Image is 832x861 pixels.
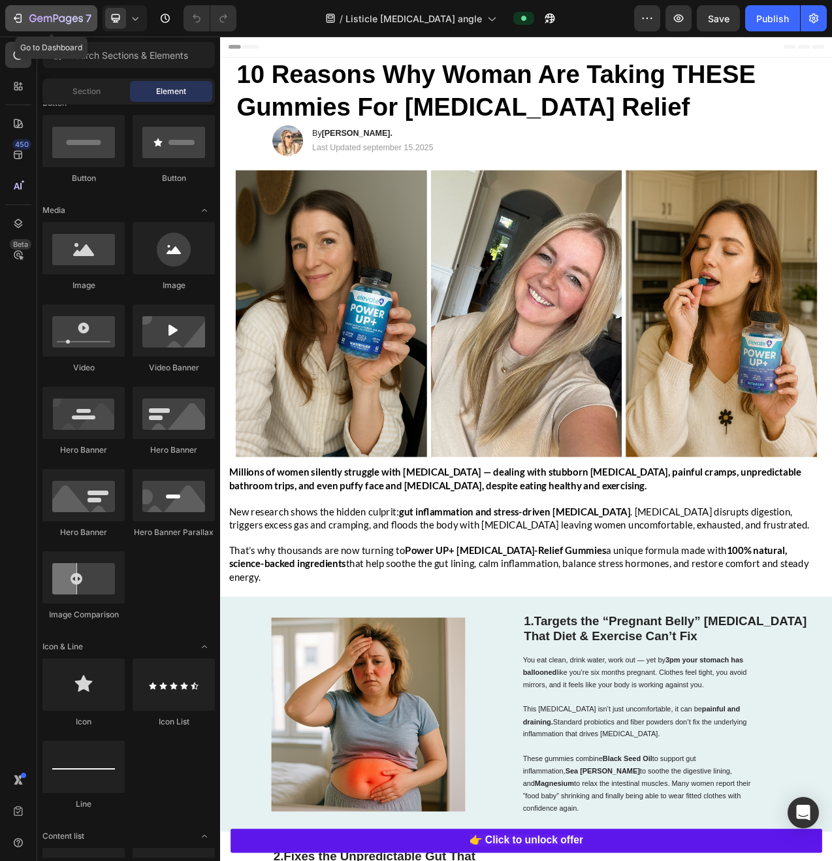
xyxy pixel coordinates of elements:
button: 7 [5,5,97,31]
span: Content list [42,830,84,842]
div: Undo/Redo [184,5,236,31]
strong: That Diet & Exercise Can’t Fix [389,758,611,776]
span: Save [708,13,729,24]
div: Icon [42,716,125,728]
div: Hero Banner [133,444,215,456]
p: Last Updated september 15.2025 [118,136,273,150]
span: 10 Reasons Why Woman Are Taking THESE Gummies For [MEDICAL_DATA] Relief [21,31,685,108]
span: / [340,12,343,25]
button: Save [697,5,740,31]
div: Video Banner [133,362,215,374]
span: Toggle open [194,826,215,847]
span: Element [156,86,186,97]
div: Icon List [133,716,215,728]
div: Video [42,362,125,374]
div: Hero Banner [42,527,125,538]
h2: By [116,116,274,133]
div: Button [133,172,215,184]
h2: 1. [387,738,752,779]
img: gempages_432750572815254551-0dd52757-f501-4f5a-9003-85088b00a725.webp [67,114,106,153]
img: gempages_555985741612581940-1f75cce5-e72b-4448-83f0-fa031fd9705a.png [20,171,264,538]
input: Search Sections & Elements [42,42,215,68]
span: Listicle [MEDICAL_DATA] angle [345,12,482,25]
span: Toggle open [194,200,215,221]
p: 7 [86,10,91,26]
div: Beta [10,239,31,250]
span: Icon & Line [42,641,83,653]
div: 450 [12,139,31,150]
strong: [PERSON_NAME]. [130,118,221,129]
div: Hero Banner [42,444,125,456]
div: Image Comparison [42,609,125,621]
span: New research shows the hidden culprit: . [MEDICAL_DATA] disrupts digestion, triggers excess gas a... [11,600,754,632]
strong: Millions of women silently struggle with [MEDICAL_DATA] — dealing with stubborn [MEDICAL_DATA], p... [11,550,744,582]
button: Publish [745,5,800,31]
strong: Targets the “Pregnant Belly” [MEDICAL_DATA] [402,739,751,757]
img: gempages_555985741612581940-3e1c7ed7-ebbe-4af1-bc70-4304dd3bcc95.png [519,171,764,538]
strong: Power UP+ [MEDICAL_DATA]-Relief Gummies [236,650,494,665]
div: Image [42,280,125,291]
div: Publish [756,12,789,25]
strong: gut inflammation and stress-driven [MEDICAL_DATA] [229,600,525,615]
span: You eat clean, drink water, work out — yet by like you’re six months pregnant. Clothes feel tight... [387,793,674,836]
div: Open Intercom Messenger [788,797,819,828]
span: That’s why thousands are now turning to a unique formula made with that help soothe the gut linin... [11,650,754,700]
iframe: Design area [220,37,832,861]
div: Line [42,798,125,810]
div: Button [42,172,125,184]
div: Hero Banner Parallax [133,527,215,538]
span: Media [42,204,65,216]
span: Section [72,86,101,97]
img: gempages_555985741612581940-d8f10dee-9460-4314-905a-5f798d44ab32.webp [270,171,515,538]
span: Toggle open [194,636,215,657]
div: Image [133,280,215,291]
